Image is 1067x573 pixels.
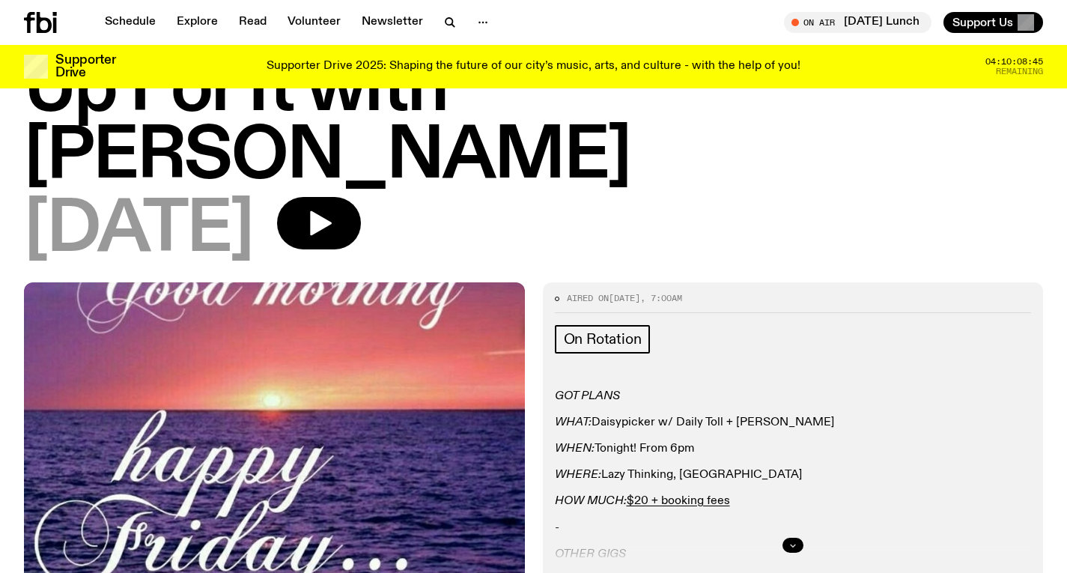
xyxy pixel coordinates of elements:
span: Remaining [996,67,1043,76]
span: Aired on [567,292,609,304]
a: On Rotation [555,325,651,354]
a: Volunteer [279,12,350,33]
em: GOT PLANS [555,390,620,402]
a: Explore [168,12,227,33]
p: Daisypicker w/ Daily Toll + [PERSON_NAME] [555,416,1032,430]
p: Lazy Thinking, [GEOGRAPHIC_DATA] [555,468,1032,482]
a: $20 + booking fees [627,495,730,507]
span: [DATE] [609,292,640,304]
a: Schedule [96,12,165,33]
em: WHERE: [555,469,601,481]
a: Read [230,12,276,33]
em: HOW MUCH: [555,495,627,507]
button: Support Us [943,12,1043,33]
em: WHEN: [555,443,595,455]
a: Newsletter [353,12,432,33]
h3: Supporter Drive [55,54,115,79]
button: On Air[DATE] Lunch [784,12,931,33]
span: On Rotation [564,331,642,348]
span: [DATE] [24,197,253,264]
h1: Up For It with [PERSON_NAME] [24,56,1043,191]
em: WHAT: [555,416,592,428]
span: , 7:00am [640,292,682,304]
span: 04:10:08:45 [985,58,1043,66]
span: Support Us [952,16,1013,29]
p: Tonight! From 6pm [555,442,1032,456]
p: Supporter Drive 2025: Shaping the future of our city’s music, arts, and culture - with the help o... [267,60,800,73]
